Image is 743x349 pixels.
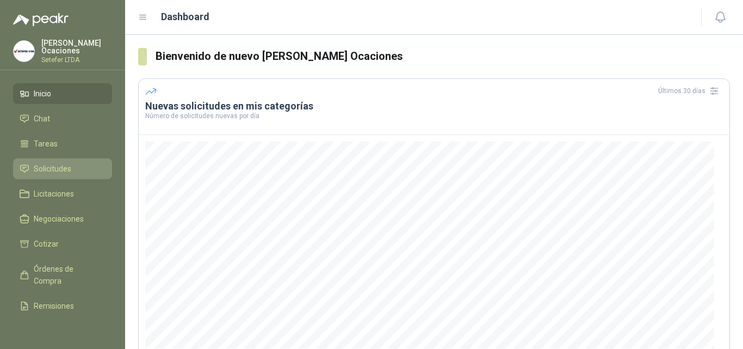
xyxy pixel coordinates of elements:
span: Licitaciones [34,188,74,200]
span: Órdenes de Compra [34,263,102,287]
h1: Dashboard [161,9,209,25]
span: Inicio [34,88,51,100]
span: Tareas [34,138,58,150]
div: Últimos 30 días [658,82,723,100]
img: Logo peakr [13,13,69,26]
span: Negociaciones [34,213,84,225]
a: Órdenes de Compra [13,259,112,291]
a: Cotizar [13,234,112,254]
p: Número de solicitudes nuevas por día [145,113,723,119]
span: Cotizar [34,238,59,250]
span: Chat [34,113,50,125]
a: Licitaciones [13,183,112,204]
a: Remisiones [13,296,112,316]
span: Solicitudes [34,163,71,175]
h3: Nuevas solicitudes en mis categorías [145,100,723,113]
a: Chat [13,108,112,129]
a: Solicitudes [13,158,112,179]
h3: Bienvenido de nuevo [PERSON_NAME] Ocaciones [156,48,730,65]
p: Setefer LTDA [41,57,112,63]
a: Inicio [13,83,112,104]
a: Tareas [13,133,112,154]
img: Company Logo [14,41,34,62]
a: Configuración [13,321,112,341]
span: Remisiones [34,300,74,312]
a: Negociaciones [13,209,112,229]
p: [PERSON_NAME] Ocaciones [41,39,112,54]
